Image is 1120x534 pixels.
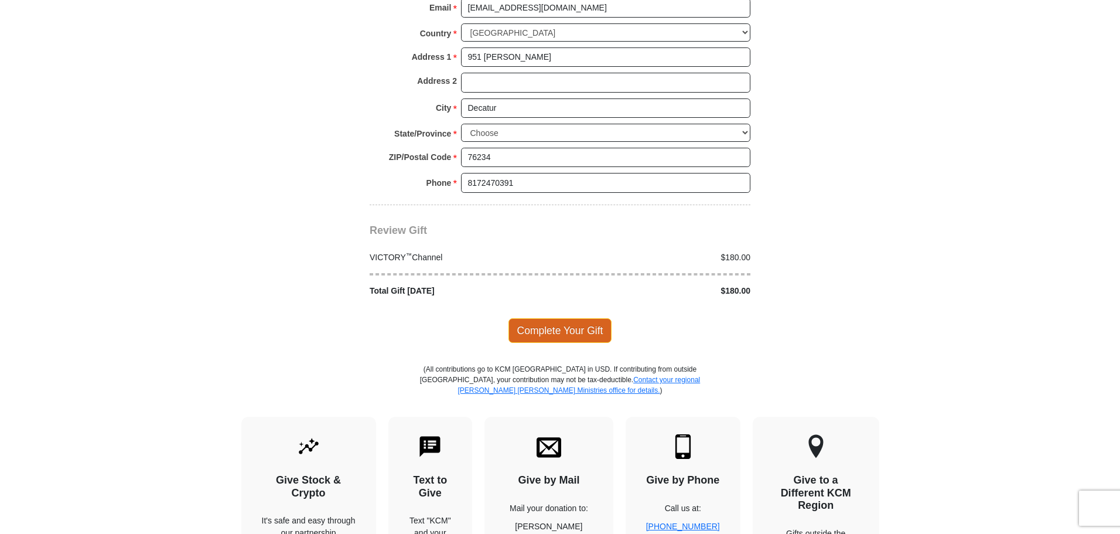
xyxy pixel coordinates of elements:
[808,434,824,459] img: other-region
[671,434,695,459] img: mobile.svg
[364,285,561,297] div: Total Gift [DATE]
[537,434,561,459] img: envelope.svg
[646,474,720,487] h4: Give by Phone
[409,474,452,499] h4: Text to Give
[370,225,427,236] span: Review Gift
[560,251,757,264] div: $180.00
[646,502,720,515] p: Call us at:
[560,285,757,297] div: $180.00
[417,73,457,89] strong: Address 2
[406,251,412,259] sup: ™
[426,175,452,191] strong: Phone
[262,474,356,499] h4: Give Stock & Crypto
[394,125,451,142] strong: State/Province
[420,25,452,42] strong: Country
[412,49,452,65] strong: Address 1
[419,364,701,417] p: (All contributions go to KCM [GEOGRAPHIC_DATA] in USD. If contributing from outside [GEOGRAPHIC_D...
[505,502,593,515] p: Mail your donation to:
[364,251,561,264] div: VICTORY Channel
[418,434,442,459] img: text-to-give.svg
[389,149,452,165] strong: ZIP/Postal Code
[646,522,720,531] a: [PHONE_NUMBER]
[773,474,859,512] h4: Give to a Different KCM Region
[296,434,321,459] img: give-by-stock.svg
[508,318,612,343] span: Complete Your Gift
[505,474,593,487] h4: Give by Mail
[436,100,451,116] strong: City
